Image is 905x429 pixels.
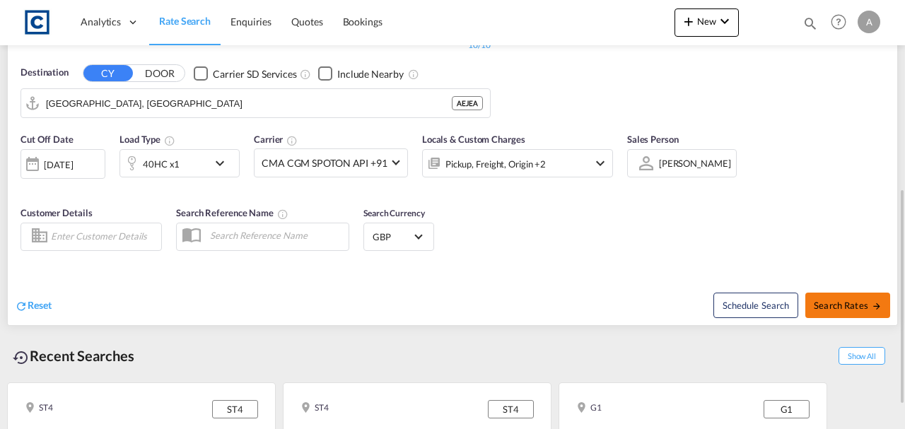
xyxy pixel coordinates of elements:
div: ST4 [212,400,258,418]
div: 10/10 [468,40,491,52]
div: icon-magnify [802,16,818,37]
span: Bookings [343,16,383,28]
span: Search Rates [814,300,882,311]
md-icon: The selected Trucker/Carrierwill be displayed in the rate results If the rates are from another f... [286,135,298,146]
md-icon: icon-backup-restore [13,349,30,366]
md-input-container: Jebel Ali, AEJEA [21,89,490,117]
div: G1 [764,400,810,418]
div: [DATE] [21,149,105,179]
span: Locals & Custom Charges [422,134,525,145]
button: DOOR [135,66,185,82]
md-icon: icon-plus 400-fg [680,13,697,30]
input: Search by Port [46,93,452,114]
span: GBP [373,230,412,243]
md-select: Select Currency: £ GBPUnited Kingdom Pound [371,226,426,247]
button: Search Ratesicon-arrow-right [805,293,890,318]
button: icon-plus 400-fgNewicon-chevron-down [675,8,739,37]
div: Pickup Freight Origin Origin Custom Factory Stuffing [445,154,546,174]
div: ST4 [25,400,53,418]
div: Pickup Freight Origin Origin Custom Factory Stuffingicon-chevron-down [422,149,613,177]
span: CMA CGM SPOTON API +91 [262,156,387,170]
span: Analytics [81,15,121,29]
md-icon: icon-magnify [802,16,818,31]
md-icon: icon-chevron-down [211,155,235,172]
div: 40HC x1 [143,154,180,174]
span: Help [827,10,851,34]
md-checkbox: Checkbox No Ink [194,66,297,81]
div: A [858,11,880,33]
button: Note: By default Schedule search will only considerorigin ports, destination ports and cut off da... [713,293,798,318]
input: Search Reference Name [203,225,349,246]
md-icon: icon-refresh [15,300,28,312]
span: Carrier [254,134,298,145]
span: Destination [21,66,69,80]
span: Customer Details [21,207,92,218]
div: 40HC x1icon-chevron-down [119,149,240,177]
div: [PERSON_NAME] [659,158,731,169]
md-icon: icon-chevron-down [592,155,609,172]
span: Search Currency [363,208,425,218]
span: Enquiries [230,16,271,28]
md-icon: icon-information-outline [164,135,175,146]
div: Help [827,10,858,35]
span: Quotes [291,16,322,28]
div: Recent Searches [7,340,140,372]
span: Rate Search [159,15,211,27]
div: G1 [576,400,602,418]
span: Sales Person [627,134,679,145]
md-icon: Unchecked: Search for CY (Container Yard) services for all selected carriers.Checked : Search for... [300,69,311,80]
div: Include Nearby [337,67,404,81]
span: Show All [839,347,885,365]
md-select: Sales Person: Alfie Kybert [658,153,732,173]
div: Carrier SD Services [213,67,297,81]
span: Search Reference Name [176,207,288,218]
button: CY [83,65,133,81]
div: AEJEA [452,96,483,110]
md-icon: icon-chevron-down [716,13,733,30]
span: Cut Off Date [21,134,74,145]
md-icon: Unchecked: Ignores neighbouring ports when fetching rates.Checked : Includes neighbouring ports w... [408,69,419,80]
md-datepicker: Select [21,177,31,196]
md-icon: icon-arrow-right [872,301,882,311]
span: Reset [28,299,52,311]
div: icon-refreshReset [15,298,52,314]
div: ST4 [300,400,329,418]
div: [DATE] [44,158,73,171]
input: Enter Customer Details [51,226,157,247]
img: 1fdb9190129311efbfaf67cbb4249bed.jpeg [21,6,53,38]
md-icon: Your search will be saved by the below given name [277,208,288,220]
div: ST4 [488,400,534,418]
span: Load Type [119,134,175,145]
span: New [680,16,733,27]
md-checkbox: Checkbox No Ink [318,66,404,81]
